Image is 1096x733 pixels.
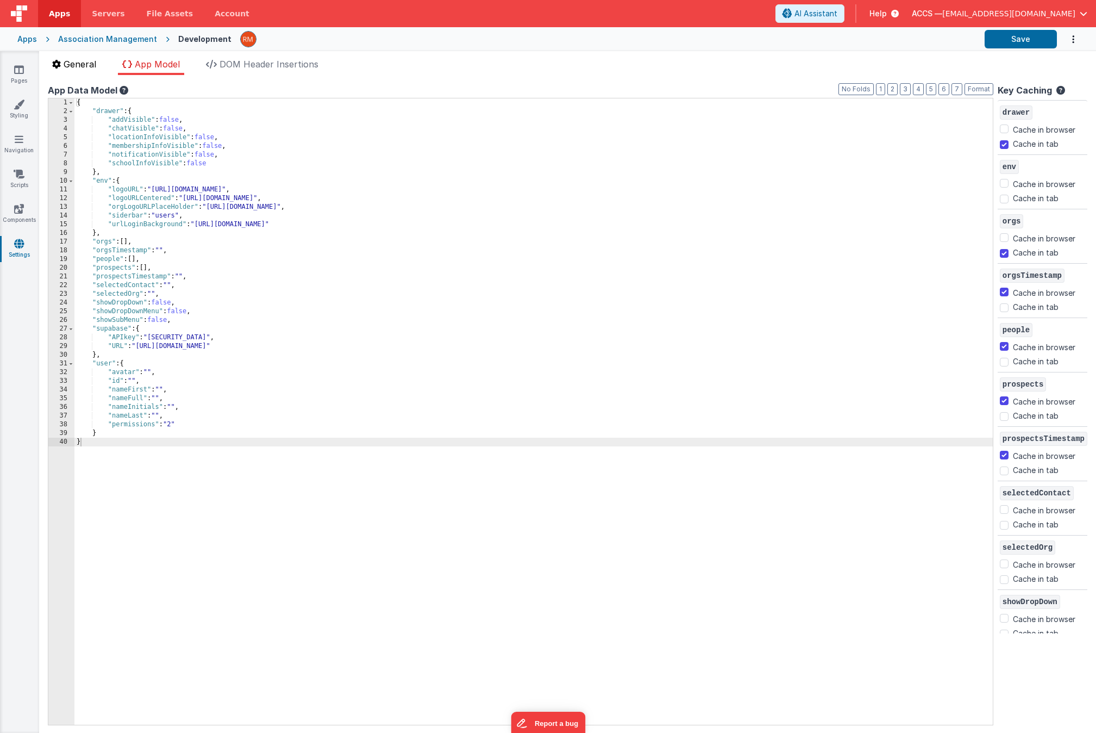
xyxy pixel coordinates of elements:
div: 25 [48,307,74,316]
div: 2 [48,107,74,116]
label: Cache in tab [1013,464,1059,476]
div: 27 [48,325,74,333]
span: File Assets [147,8,193,19]
span: Servers [92,8,124,19]
button: 3 [900,83,911,95]
button: 2 [887,83,898,95]
img: 1e10b08f9103151d1000344c2f9be56b [241,32,256,47]
div: 33 [48,377,74,386]
div: 17 [48,238,74,246]
div: 38 [48,420,74,429]
div: Apps [17,34,37,45]
span: drawer [1000,105,1032,120]
div: 4 [48,125,74,133]
div: 3 [48,116,74,125]
span: DOM Header Insertions [220,59,318,70]
button: No Folds [838,83,874,95]
div: 8 [48,159,74,168]
span: orgs [1000,214,1024,228]
span: selectedContact [1000,486,1074,500]
div: 24 [48,299,74,307]
div: 34 [48,386,74,394]
div: 11 [48,185,74,194]
label: Cache in browser [1013,394,1075,407]
button: ACCS — [EMAIL_ADDRESS][DOMAIN_NAME] [912,8,1087,19]
div: 1 [48,98,74,107]
label: Cache in browser [1013,503,1075,516]
span: General [64,59,96,70]
span: AI Assistant [794,8,837,19]
label: Cache in browser [1013,612,1075,625]
div: 35 [48,394,74,403]
div: 20 [48,264,74,272]
div: 32 [48,368,74,377]
span: env [1000,160,1019,174]
div: 23 [48,290,74,299]
div: 10 [48,177,74,185]
button: 5 [926,83,936,95]
div: 18 [48,246,74,255]
label: Cache in tab [1013,519,1059,530]
label: Cache in tab [1013,410,1059,421]
button: AI Assistant [775,4,844,23]
span: [EMAIL_ADDRESS][DOMAIN_NAME] [942,8,1075,19]
div: 26 [48,316,74,325]
label: Cache in browser [1013,177,1075,190]
h4: Key Caching [998,86,1052,96]
label: Cache in tab [1013,573,1059,585]
span: selectedOrg [1000,541,1055,555]
div: 39 [48,429,74,438]
label: Cache in tab [1013,301,1059,313]
span: Apps [49,8,70,19]
button: 4 [913,83,924,95]
div: 9 [48,168,74,177]
label: Cache in browser [1013,231,1075,244]
button: Format [965,83,993,95]
span: showDropDown [1000,595,1060,609]
label: Cache in browser [1013,340,1075,353]
div: 28 [48,333,74,342]
button: 7 [951,83,962,95]
span: prospectsTimestamp [1000,432,1087,446]
label: Cache in browser [1013,285,1075,299]
button: Save [985,30,1057,48]
div: 5 [48,133,74,142]
span: Help [869,8,887,19]
div: 16 [48,229,74,238]
button: Options [1057,28,1079,51]
span: ACCS — [912,8,942,19]
label: Cache in browser [1013,449,1075,462]
div: 30 [48,351,74,359]
div: 21 [48,272,74,281]
div: 29 [48,342,74,351]
label: Cache in tab [1013,356,1059,367]
div: 19 [48,255,74,264]
div: 14 [48,212,74,220]
div: 22 [48,281,74,290]
span: people [1000,323,1032,337]
div: 12 [48,194,74,203]
span: prospects [1000,377,1047,392]
span: orgsTimestamp [1000,269,1064,283]
div: Association Management [58,34,157,45]
label: Cache in tab [1013,247,1059,258]
label: Cache in browser [1013,557,1075,570]
div: 36 [48,403,74,412]
span: App Model [135,59,180,70]
div: 40 [48,438,74,446]
label: Cache in tab [1013,192,1059,204]
div: 6 [48,142,74,151]
div: 13 [48,203,74,212]
label: Cache in tab [1013,628,1059,639]
label: Cache in browser [1013,122,1075,135]
label: Cache in tab [1013,138,1059,150]
button: 6 [938,83,949,95]
div: Development [178,34,231,45]
div: 37 [48,412,74,420]
div: App Data Model [48,84,993,97]
div: 7 [48,151,74,159]
div: 15 [48,220,74,229]
button: 1 [876,83,885,95]
div: 31 [48,359,74,368]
